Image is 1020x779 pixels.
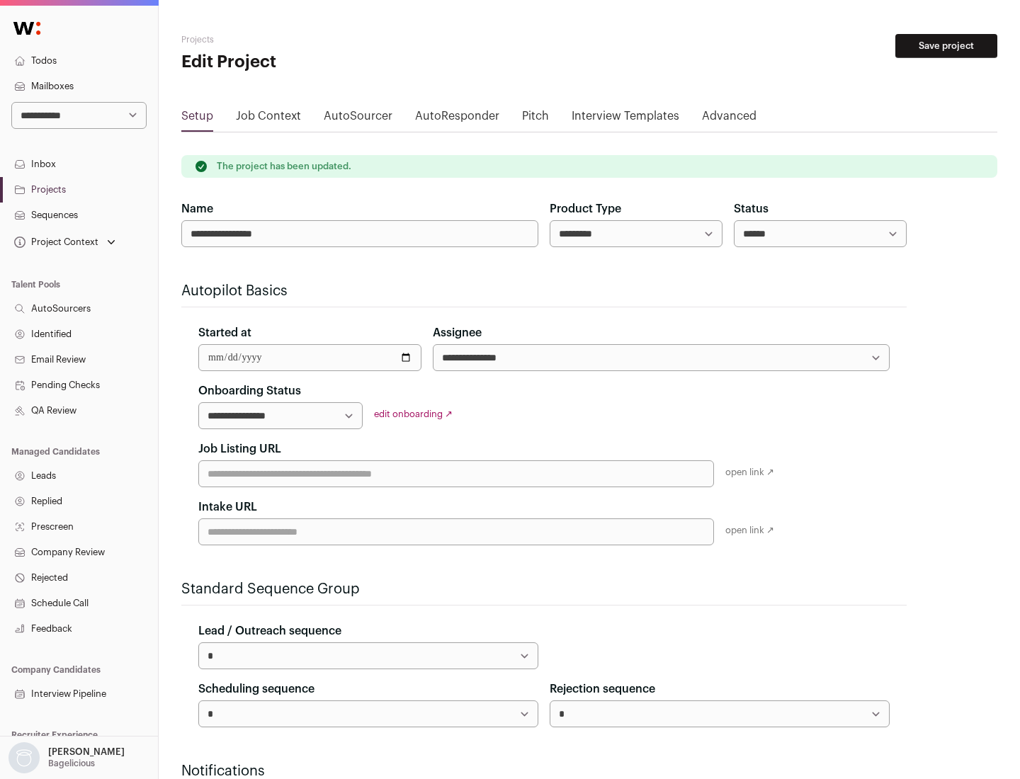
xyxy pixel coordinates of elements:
p: Bagelicious [48,758,95,769]
a: Setup [181,108,213,130]
img: nopic.png [8,742,40,773]
label: Onboarding Status [198,382,301,399]
label: Intake URL [198,499,257,516]
h2: Projects [181,34,453,45]
label: Scheduling sequence [198,681,314,698]
label: Name [181,200,213,217]
label: Status [734,200,769,217]
a: AutoResponder [415,108,499,130]
label: Rejection sequence [550,681,655,698]
img: Wellfound [6,14,48,42]
h2: Standard Sequence Group [181,579,907,599]
a: AutoSourcer [324,108,392,130]
button: Open dropdown [6,742,127,773]
button: Open dropdown [11,232,118,252]
a: edit onboarding ↗ [374,409,453,419]
label: Job Listing URL [198,440,281,457]
p: [PERSON_NAME] [48,746,125,758]
h1: Edit Project [181,51,453,74]
label: Assignee [433,324,482,341]
label: Lead / Outreach sequence [198,622,341,639]
label: Product Type [550,200,621,217]
div: Project Context [11,237,98,248]
label: Started at [198,324,251,341]
a: Interview Templates [572,108,679,130]
p: The project has been updated. [217,161,351,172]
a: Job Context [236,108,301,130]
a: Advanced [702,108,756,130]
a: Pitch [522,108,549,130]
button: Save project [895,34,997,58]
h2: Autopilot Basics [181,281,907,301]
